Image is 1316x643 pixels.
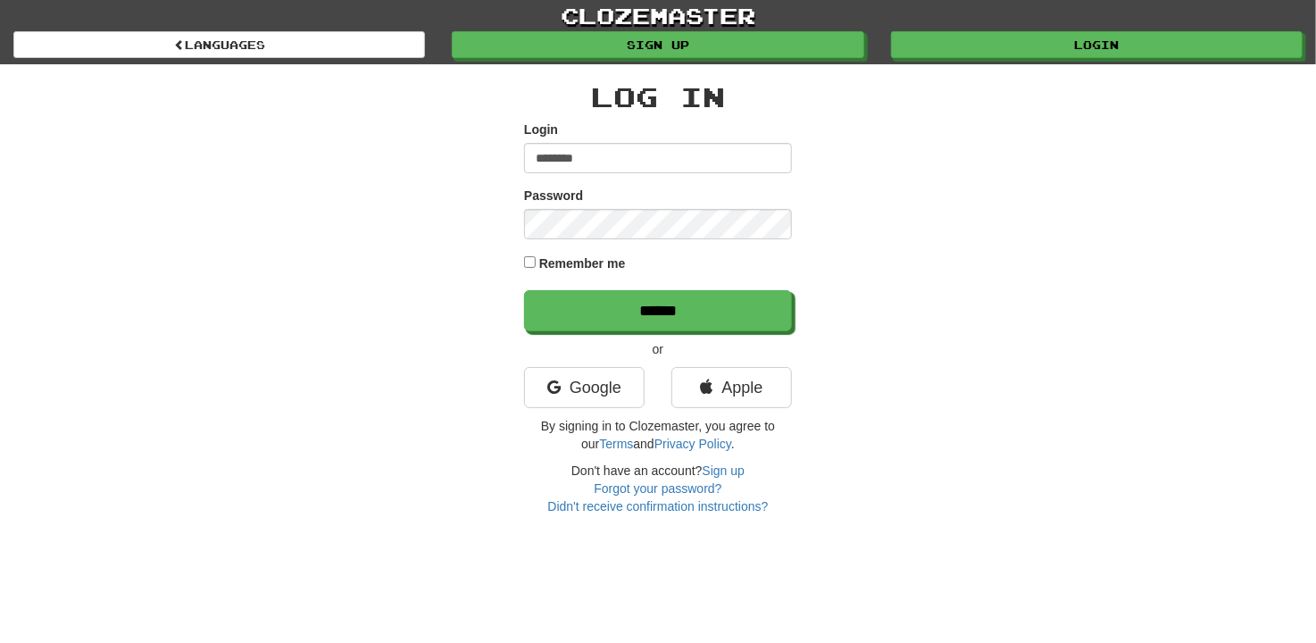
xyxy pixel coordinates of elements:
h2: Log In [524,82,792,112]
a: Privacy Policy [654,437,731,451]
a: Google [524,367,645,408]
a: Sign up [452,31,863,58]
a: Sign up [703,463,745,478]
a: Login [891,31,1303,58]
div: Don't have an account? [524,462,792,515]
p: By signing in to Clozemaster, you agree to our and . [524,417,792,453]
label: Login [524,121,558,138]
a: Forgot your password? [594,481,721,496]
label: Remember me [539,255,626,272]
a: Didn't receive confirmation instructions? [547,499,768,514]
a: Apple [671,367,792,408]
p: or [524,340,792,358]
a: Terms [599,437,633,451]
a: Languages [13,31,425,58]
label: Password [524,187,583,205]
